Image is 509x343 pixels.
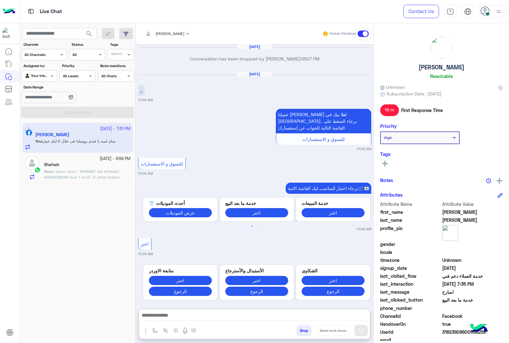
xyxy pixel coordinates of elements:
img: notes [486,178,491,183]
img: send voice note [181,327,189,335]
button: Send and close [316,325,350,336]
small: 11:04 AM [138,97,153,102]
p: Live Chat [40,7,62,16]
img: tab [27,7,35,15]
button: search [81,28,97,42]
span: phone_number [380,305,441,311]
h6: Notes [380,177,393,183]
button: 2 of 2 [258,223,265,230]
span: null [442,305,503,311]
span: First Response Time [401,107,443,114]
span: 2025-09-16T15:49:24.683Z [442,265,503,271]
h6: Attributes [380,192,403,198]
h6: [DATE] [237,45,272,49]
label: Status [72,42,104,47]
img: WhatsApp [34,167,41,173]
span: Khalid [442,217,503,223]
span: Attribute Value [442,201,503,207]
img: send attachment [142,327,150,335]
span: last_message [380,289,441,295]
img: make a call [191,328,196,333]
button: اختر [302,208,365,217]
div: Select [110,51,122,58]
span: خدمة العملاء دعم فني [442,273,503,279]
p: الأستبدال والأسترجاع [225,267,288,274]
button: الرجوع [149,287,212,296]
span: null [442,241,503,248]
p: 27/9/2025, 11:04 AM [276,109,371,133]
img: picture [442,225,458,241]
span: null [442,249,503,255]
span: HandoverOn [380,321,441,327]
img: add [497,178,502,184]
button: 1 of 2 [244,302,250,308]
b: : [44,169,51,174]
button: Apply Filters [21,107,134,118]
button: 3 of 2 [263,302,269,308]
span: search [85,30,93,38]
img: hulul-logo.png [468,318,490,340]
span: profile_pic [380,225,441,240]
span: Unknown [442,257,503,263]
span: UserId [380,329,441,335]
h6: Priority [380,123,397,129]
span: اختر [141,241,149,247]
span: للتسوق و الاستفسارات [302,136,345,142]
h6: [DATE] [237,72,272,76]
small: 11:04 AM [357,227,371,232]
img: defaultAdmin.png [25,156,39,170]
span: signup_date [380,265,441,271]
h5: [PERSON_NAME] [419,64,464,71]
img: profile [495,8,503,16]
button: الرجوع [225,287,288,296]
small: 11:04 AM [357,146,371,151]
img: picture [431,37,452,59]
span: 2025-09-28T16:35:27.28Z [442,281,503,287]
img: send message [358,327,364,334]
button: اختر [225,276,288,285]
button: الرجوع [302,287,365,296]
h5: Shehab [44,162,59,167]
button: Trigger scenario [160,325,171,336]
small: 11:04 AM [138,251,153,256]
button: اختر [225,208,288,217]
p: الشكاوى [302,267,365,274]
label: Priority [62,63,95,69]
button: create order [171,325,181,336]
span: 0 [442,313,503,319]
img: 713415422032625 [3,28,14,39]
span: خدمة ما بعد البيع [442,297,503,303]
img: Trigger scenario [163,328,168,333]
span: Yousef [442,209,503,215]
span: timezone [380,257,441,263]
span: true [442,321,503,327]
img: tab [464,8,471,15]
p: خدمة ما بعد البيع [225,200,288,206]
b: High [384,135,392,140]
span: ChannelId [380,313,441,319]
small: [DATE] - 6:59 PM [100,156,130,162]
p: أحدث الموديلات 👕 [149,200,212,206]
p: متابعة الاوردر [149,267,212,274]
label: Channel: [24,42,66,47]
span: last_visited_flow [380,273,441,279]
button: 1 of 2 [249,223,255,230]
p: خدمة المبيعات [302,200,365,206]
button: 2 of 2 [254,302,260,308]
span: امبارح [442,289,503,295]
span: للتسوق و الاستفسارات [141,161,183,166]
img: Logo [3,5,15,18]
button: اختر [302,276,365,285]
button: عرض الموديلات [149,208,212,217]
img: create order [173,328,178,333]
span: locale [380,249,441,255]
span: 08:27 PM [300,56,319,61]
span: Unknown [380,84,405,90]
button: select flow [150,325,160,336]
label: Tags [110,42,133,47]
img: select flow [152,328,157,333]
span: Subscription Date : [DATE] [387,90,442,97]
span: 19 m [380,104,399,116]
small: Human Handover [330,31,356,36]
h6: Tags [380,151,503,157]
